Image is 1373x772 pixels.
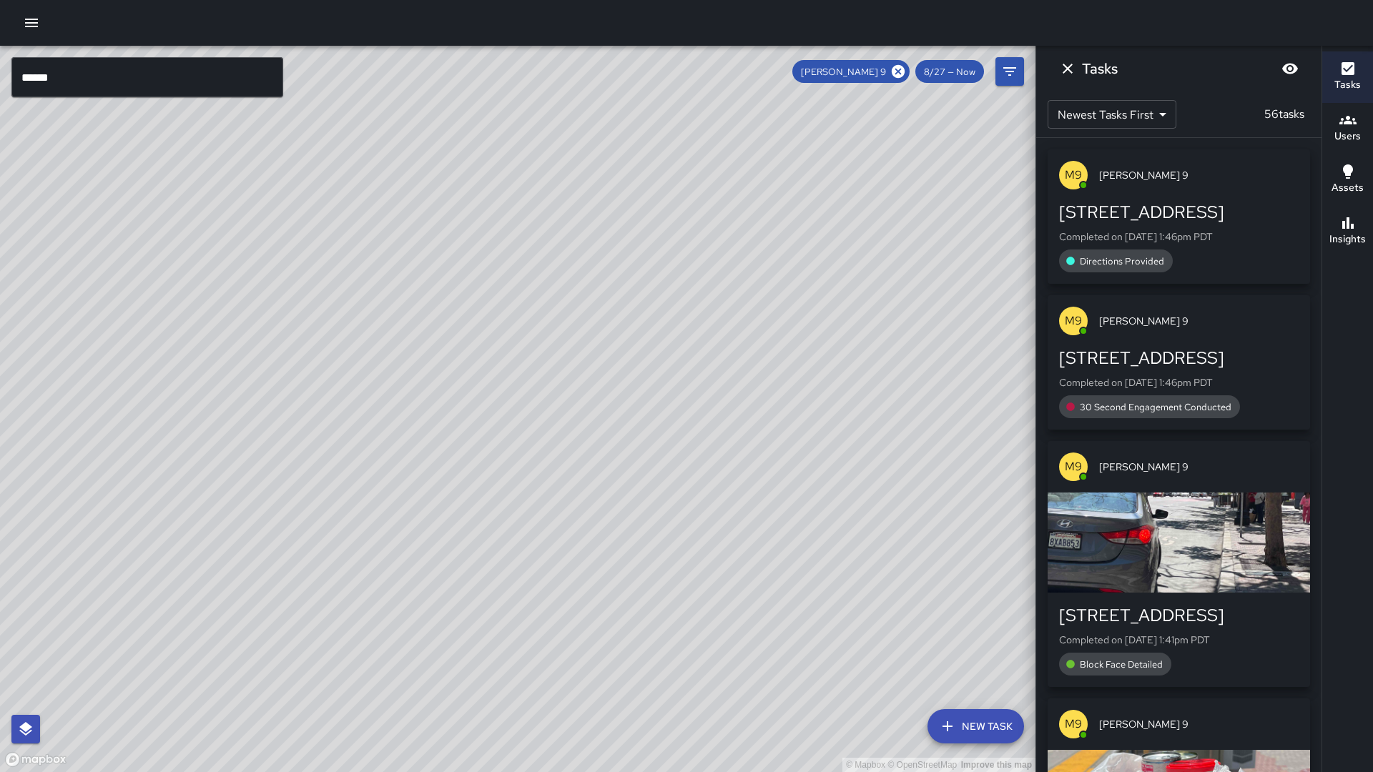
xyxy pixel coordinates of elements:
[915,66,984,78] span: 8/27 — Now
[1048,149,1310,284] button: M9[PERSON_NAME] 9[STREET_ADDRESS]Completed on [DATE] 1:46pm PDTDirections Provided
[1065,458,1082,475] p: M9
[1065,312,1082,330] p: M9
[1334,77,1361,93] h6: Tasks
[1059,229,1299,244] p: Completed on [DATE] 1:46pm PDT
[1322,206,1373,257] button: Insights
[1065,167,1082,184] p: M9
[1259,106,1310,123] p: 56 tasks
[1082,57,1118,80] h6: Tasks
[1048,441,1310,687] button: M9[PERSON_NAME] 9[STREET_ADDRESS]Completed on [DATE] 1:41pm PDTBlock Face Detailed
[927,709,1024,743] button: New Task
[1334,129,1361,144] h6: Users
[995,57,1024,86] button: Filters
[1048,100,1176,129] div: Newest Tasks First
[1071,401,1240,413] span: 30 Second Engagement Conducted
[1099,460,1299,474] span: [PERSON_NAME] 9
[1053,54,1082,83] button: Dismiss
[1048,295,1310,430] button: M9[PERSON_NAME] 9[STREET_ADDRESS]Completed on [DATE] 1:46pm PDT30 Second Engagement Conducted
[1059,347,1299,370] div: [STREET_ADDRESS]
[1099,717,1299,731] span: [PERSON_NAME] 9
[1322,103,1373,154] button: Users
[792,66,895,78] span: [PERSON_NAME] 9
[1099,314,1299,328] span: [PERSON_NAME] 9
[1099,168,1299,182] span: [PERSON_NAME] 9
[1059,604,1299,627] div: [STREET_ADDRESS]
[1065,716,1082,733] p: M9
[1059,633,1299,647] p: Completed on [DATE] 1:41pm PDT
[1322,154,1373,206] button: Assets
[1059,375,1299,390] p: Completed on [DATE] 1:46pm PDT
[1322,51,1373,103] button: Tasks
[1071,255,1173,267] span: Directions Provided
[792,60,910,83] div: [PERSON_NAME] 9
[1059,201,1299,224] div: [STREET_ADDRESS]
[1332,180,1364,196] h6: Assets
[1071,658,1171,670] span: Block Face Detailed
[1276,54,1304,83] button: Blur
[1329,232,1366,247] h6: Insights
